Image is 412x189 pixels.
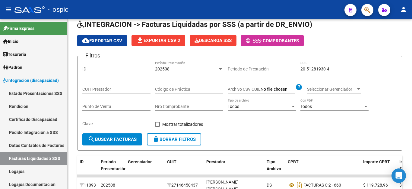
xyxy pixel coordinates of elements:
span: Exportar CSV 2 [136,38,180,43]
mat-icon: file_download [136,37,144,44]
span: Buscar Facturas [88,137,137,142]
span: Tipo Archivo [267,159,281,171]
span: Padrón [3,64,22,71]
span: Período Presentación [101,159,126,171]
span: Firma Express [3,25,34,32]
span: Inicio [3,38,18,45]
button: -Comprobantes [241,35,304,46]
datatable-header-cell: Prestador [204,155,264,182]
span: 202508 [101,183,115,187]
datatable-header-cell: CUIT [165,155,204,182]
span: $ 119.728,96 [363,183,388,187]
button: Borrar Filtros [147,133,201,145]
span: Comprobantes [263,38,299,44]
span: Borrar Filtros [152,137,196,142]
input: Archivo CSV CUIL [261,87,295,92]
span: CPBT [288,159,299,164]
div: Open Intercom Messenger [391,168,406,183]
datatable-header-cell: Período Presentación [98,155,125,182]
mat-icon: cloud_download [82,37,89,44]
div: 27146450437 [167,182,201,189]
button: Exportar CSV 2 [132,35,185,46]
span: - ospic [48,3,68,16]
mat-icon: menu [5,6,12,13]
datatable-header-cell: CPBT [285,155,361,182]
span: - [246,38,263,44]
span: Todos [300,104,312,109]
span: Descarga SSS [195,38,232,43]
button: Descarga SSS [190,35,236,46]
span: Prestador [206,159,225,164]
datatable-header-cell: Tipo Archivo [264,155,285,182]
span: Gerenciador [128,159,152,164]
button: Exportar CSV [77,35,127,46]
span: ID [80,159,84,164]
span: Importe CPBT [363,159,390,164]
mat-icon: person [400,6,407,13]
span: Mostrar totalizadores [162,121,203,128]
span: FACTURAS C: [303,183,328,187]
span: DS [267,183,272,187]
span: CUIT [167,159,176,164]
span: Seleccionar Gerenciador [307,87,356,92]
h3: Filtros [82,51,103,60]
mat-icon: search [88,135,95,143]
datatable-header-cell: Gerenciador [125,155,165,182]
span: Todos [228,104,239,109]
datatable-header-cell: ID [77,155,98,182]
mat-icon: help [295,83,303,91]
span: Exportar CSV [82,38,122,44]
datatable-header-cell: Importe CPBT [361,155,397,182]
span: Integración (discapacidad) [3,77,59,84]
mat-icon: delete [152,135,160,143]
span: Tesorería [3,51,26,58]
div: 11093 [80,182,96,189]
span: INTEGRACION -> Facturas Liquidadas por SSS (a partir de DR_ENVIO) [77,20,312,29]
app-download-masive: Descarga masiva de comprobantes (adjuntos) [190,35,236,46]
span: Archivo CSV CUIL [228,87,261,92]
button: Buscar Facturas [82,133,142,145]
span: 202508 [155,67,170,71]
